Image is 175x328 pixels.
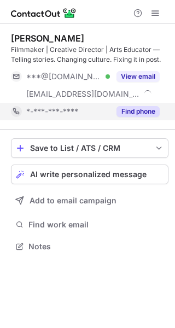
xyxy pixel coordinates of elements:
button: Reveal Button [116,106,160,117]
button: Notes [11,239,168,254]
button: Add to email campaign [11,191,168,210]
button: Reveal Button [116,71,160,82]
span: Find work email [28,220,164,230]
span: Notes [28,242,164,251]
button: Find work email [11,217,168,232]
div: Save to List / ATS / CRM [30,144,149,153]
button: AI write personalized message [11,165,168,184]
span: AI write personalized message [30,170,147,179]
span: [EMAIL_ADDRESS][DOMAIN_NAME] [26,89,140,99]
span: ***@[DOMAIN_NAME] [26,72,102,81]
div: Filmmaker | Creative Director | Arts Educator — Telling stories. Changing culture. Fixing it in p... [11,45,168,65]
div: [PERSON_NAME] [11,33,84,44]
button: save-profile-one-click [11,138,168,158]
span: Add to email campaign [30,196,116,205]
img: ContactOut v5.3.10 [11,7,77,20]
